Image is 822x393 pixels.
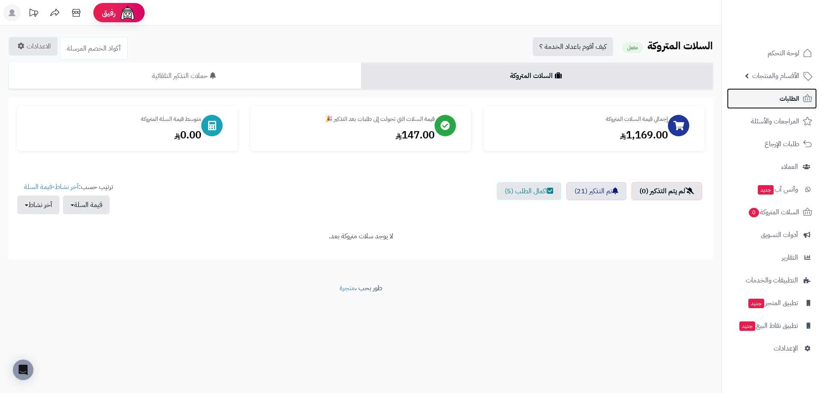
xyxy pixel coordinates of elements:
span: تطبيق المتجر [748,297,798,309]
a: الطلبات [727,88,817,109]
span: الإعدادات [774,342,798,354]
a: قيمة السلة [24,182,52,192]
div: قيمة السلات التي تحولت إلى طلبات بعد التذكير 🎉 [259,115,435,123]
b: السلات المتروكة [647,38,713,54]
a: آخر نشاط [55,182,79,192]
a: اكمال الطلب (5) [497,182,561,200]
a: تطبيق نقاط البيعجديد [727,315,817,336]
div: 1,169.00 [492,128,668,142]
span: تطبيق نقاط البيع [739,320,798,332]
span: السلات المتروكة [748,206,799,218]
a: السلات المتروكة0 [727,202,817,222]
button: آخر نشاط [17,195,60,214]
a: لوحة التحكم [727,43,817,63]
a: كيف أقوم باعداد الخدمة ؟ [533,37,613,56]
div: متوسط قيمة السلة المتروكة [26,115,201,123]
span: العملاء [781,161,798,173]
span: وآتس آب [757,183,798,195]
a: تطبيق المتجرجديد [727,293,817,313]
span: أدوات التسويق [761,229,798,241]
a: لم يتم التذكير (0) [631,182,702,200]
span: 0 [749,208,759,217]
a: وآتس آبجديد [727,179,817,200]
a: السلات المتروكة [361,63,713,89]
span: طلبات الإرجاع [765,138,799,150]
span: رفيق [102,8,116,18]
div: لا يوجد سلات متروكة بعد. [17,231,704,241]
span: التقارير [782,252,798,264]
button: قيمة السلة [63,195,110,214]
span: جديد [739,321,755,331]
div: إجمالي قيمة السلات المتروكة [492,115,668,123]
a: متجرة [340,283,355,293]
a: التقارير [727,247,817,268]
img: ai-face.png [119,4,136,21]
span: الأقسام والمنتجات [752,70,799,82]
span: الطلبات [780,93,799,105]
a: أدوات التسويق [727,225,817,245]
span: جديد [748,299,764,308]
a: طلبات الإرجاع [727,134,817,154]
div: 147.00 [259,128,435,142]
span: المراجعات والأسئلة [751,115,799,127]
a: المراجعات والأسئلة [727,111,817,132]
a: الاعدادات [9,37,58,56]
a: تحديثات المنصة [23,4,44,24]
a: التطبيقات والخدمات [727,270,817,291]
a: أكواد الخصم المرسلة [60,37,128,60]
small: مفعل [622,42,643,53]
span: جديد [758,185,774,195]
a: العملاء [727,156,817,177]
span: لوحة التحكم [768,47,799,59]
a: الإعدادات [727,338,817,359]
ul: ترتيب حسب: - [17,182,113,214]
a: حملات التذكير التلقائية [9,63,361,89]
div: 0.00 [26,128,201,142]
a: تم التذكير (21) [566,182,626,200]
span: التطبيقات والخدمات [746,274,798,286]
div: Open Intercom Messenger [13,360,33,380]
